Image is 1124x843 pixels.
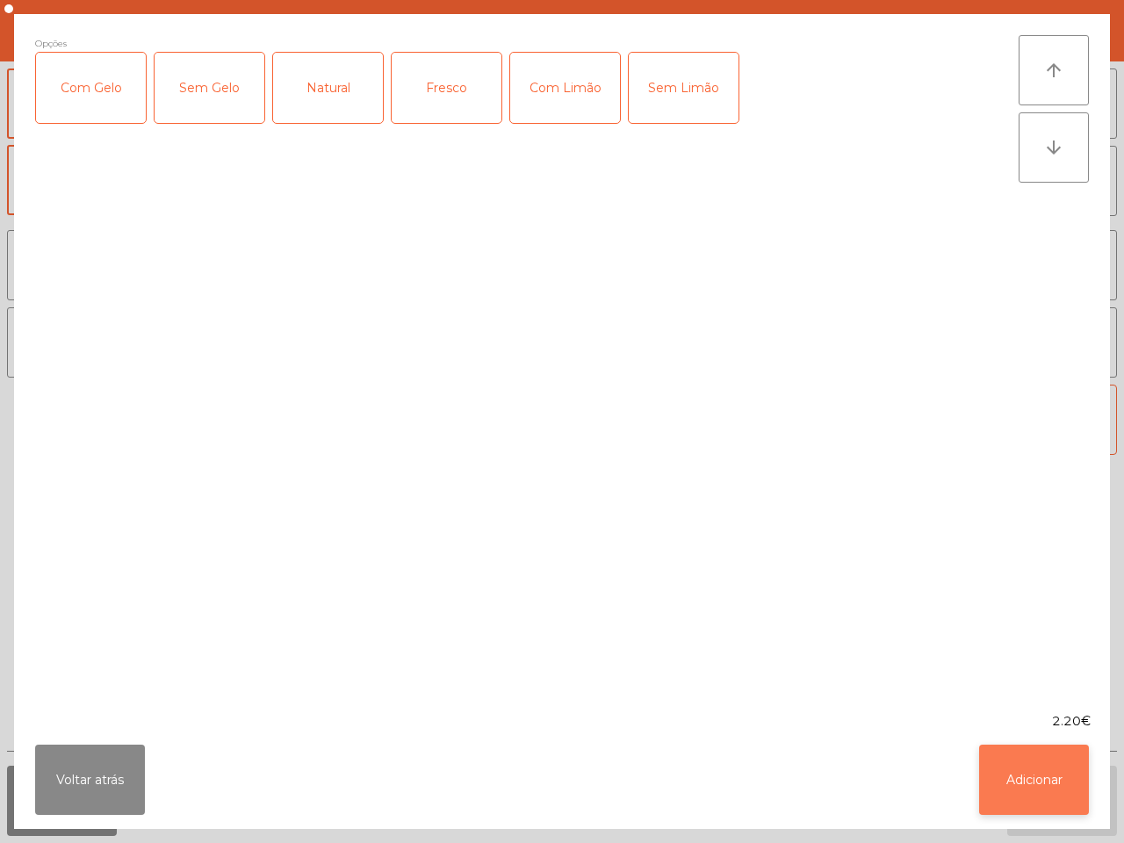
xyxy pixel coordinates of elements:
i: arrow_downward [1043,137,1064,158]
button: arrow_upward [1019,35,1089,105]
div: Com Gelo [36,53,146,123]
div: 2.20€ [14,712,1110,731]
div: Natural [273,53,383,123]
i: arrow_upward [1043,60,1064,81]
button: Adicionar [979,745,1089,815]
div: Fresco [392,53,501,123]
div: Sem Gelo [155,53,264,123]
div: Sem Limão [629,53,739,123]
button: Voltar atrás [35,745,145,815]
button: arrow_downward [1019,112,1089,183]
span: Opções [35,35,67,52]
div: Com Limão [510,53,620,123]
